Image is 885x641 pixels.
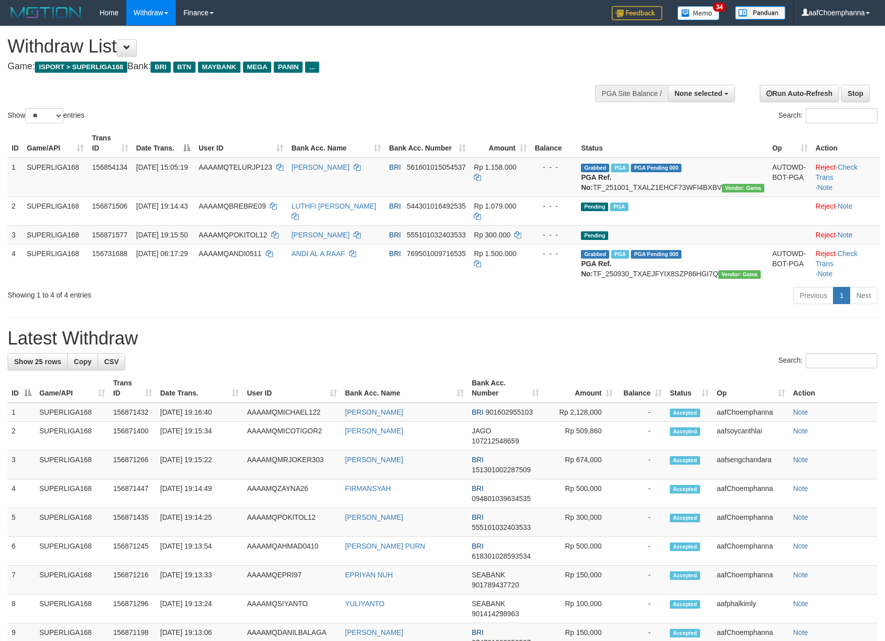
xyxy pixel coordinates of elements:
td: 156871296 [109,595,156,623]
a: Note [817,183,832,191]
td: 156871435 [109,508,156,537]
td: SUPERLIGA168 [35,479,109,508]
span: MAYBANK [198,62,240,73]
a: Note [838,231,853,239]
span: Accepted [670,514,700,522]
a: Note [793,542,808,550]
span: Marked by aafromsomean [611,250,629,259]
td: 4 [8,479,35,508]
td: SUPERLIGA168 [35,537,109,566]
h1: Latest Withdraw [8,328,877,349]
span: 156871506 [92,202,127,210]
td: - [617,451,666,479]
span: [DATE] 19:15:50 [136,231,188,239]
span: Copy 107212548659 to clipboard [472,437,519,445]
a: Note [793,408,808,416]
span: [DATE] 06:17:29 [136,250,188,258]
td: 8 [8,595,35,623]
span: Accepted [670,485,700,494]
td: 156871266 [109,451,156,479]
td: AAAAMQEPRI97 [243,566,341,595]
a: Reject [816,202,836,210]
span: AAAAMQBREBRE09 [199,202,266,210]
td: [DATE] 19:16:40 [156,403,243,422]
td: AAAAMQMRJOKER303 [243,451,341,479]
th: User ID: activate to sort column ascending [243,374,341,403]
img: Feedback.jpg [612,6,662,20]
a: Stop [841,85,870,102]
span: [DATE] 19:14:43 [136,202,188,210]
a: Note [793,456,808,464]
span: SEABANK [472,571,505,579]
label: Search: [778,353,877,368]
td: - [617,479,666,508]
td: [DATE] 19:13:54 [156,537,243,566]
td: AAAAMQMICHAEL122 [243,403,341,422]
span: Accepted [670,600,700,609]
span: Copy 555101032403533 to clipboard [407,231,466,239]
a: Reject [816,163,836,171]
th: ID: activate to sort column descending [8,374,35,403]
td: 4 [8,244,23,283]
td: · · [812,244,880,283]
td: 3 [8,225,23,244]
a: Note [838,202,853,210]
a: FIRMANSYAH [345,484,391,492]
td: AAAAMQZAYNA26 [243,479,341,508]
span: BRI [472,484,483,492]
span: Vendor URL: https://trx31.1velocity.biz [722,184,764,192]
span: BRI [472,408,483,416]
b: PGA Ref. No: [581,260,611,278]
td: [DATE] 19:13:33 [156,566,243,595]
span: Copy [74,358,91,366]
span: BRI [151,62,170,73]
th: Bank Acc. Number: activate to sort column ascending [385,129,470,158]
span: Grabbed [581,164,609,172]
span: BRI [389,202,401,210]
span: Copy 151301002287509 to clipboard [472,466,531,474]
span: Accepted [670,543,700,551]
td: Rp 300,000 [543,508,617,537]
a: Note [793,513,808,521]
td: 156871432 [109,403,156,422]
th: Date Trans.: activate to sort column ascending [156,374,243,403]
th: Action [789,374,877,403]
th: Op: activate to sort column ascending [713,374,789,403]
td: SUPERLIGA168 [35,595,109,623]
a: Note [793,628,808,636]
td: - [617,422,666,451]
a: Show 25 rows [8,353,68,370]
span: PGA Pending [631,250,681,259]
td: aafChoemphanna [713,508,789,537]
td: AUTOWD-BOT-PGA [768,158,812,197]
td: SUPERLIGA168 [35,508,109,537]
td: Rp 100,000 [543,595,617,623]
td: aafphalkimly [713,595,789,623]
span: CSV [104,358,119,366]
a: CSV [97,353,125,370]
div: - - - [535,162,573,172]
td: TF_250930_TXAEJFYIX8SZP86HGI7Q [577,244,768,283]
td: 3 [8,451,35,479]
span: Copy 094801039634535 to clipboard [472,495,531,503]
a: YULIYANTO [345,600,384,608]
a: [PERSON_NAME] [345,456,403,464]
img: Button%20Memo.svg [677,6,720,20]
td: SUPERLIGA168 [23,244,88,283]
td: - [617,595,666,623]
th: Amount: activate to sort column ascending [470,129,530,158]
td: AAAAMQSIYANTO [243,595,341,623]
span: 34 [713,3,726,12]
div: PGA Site Balance / [595,85,668,102]
span: 156731688 [92,250,127,258]
div: - - - [535,249,573,259]
span: Accepted [670,409,700,417]
div: - - - [535,230,573,240]
span: SEABANK [472,600,505,608]
div: - - - [535,201,573,211]
td: SUPERLIGA168 [23,196,88,225]
td: Rp 500,000 [543,479,617,508]
span: BRI [389,163,401,171]
button: None selected [668,85,735,102]
td: 2 [8,196,23,225]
